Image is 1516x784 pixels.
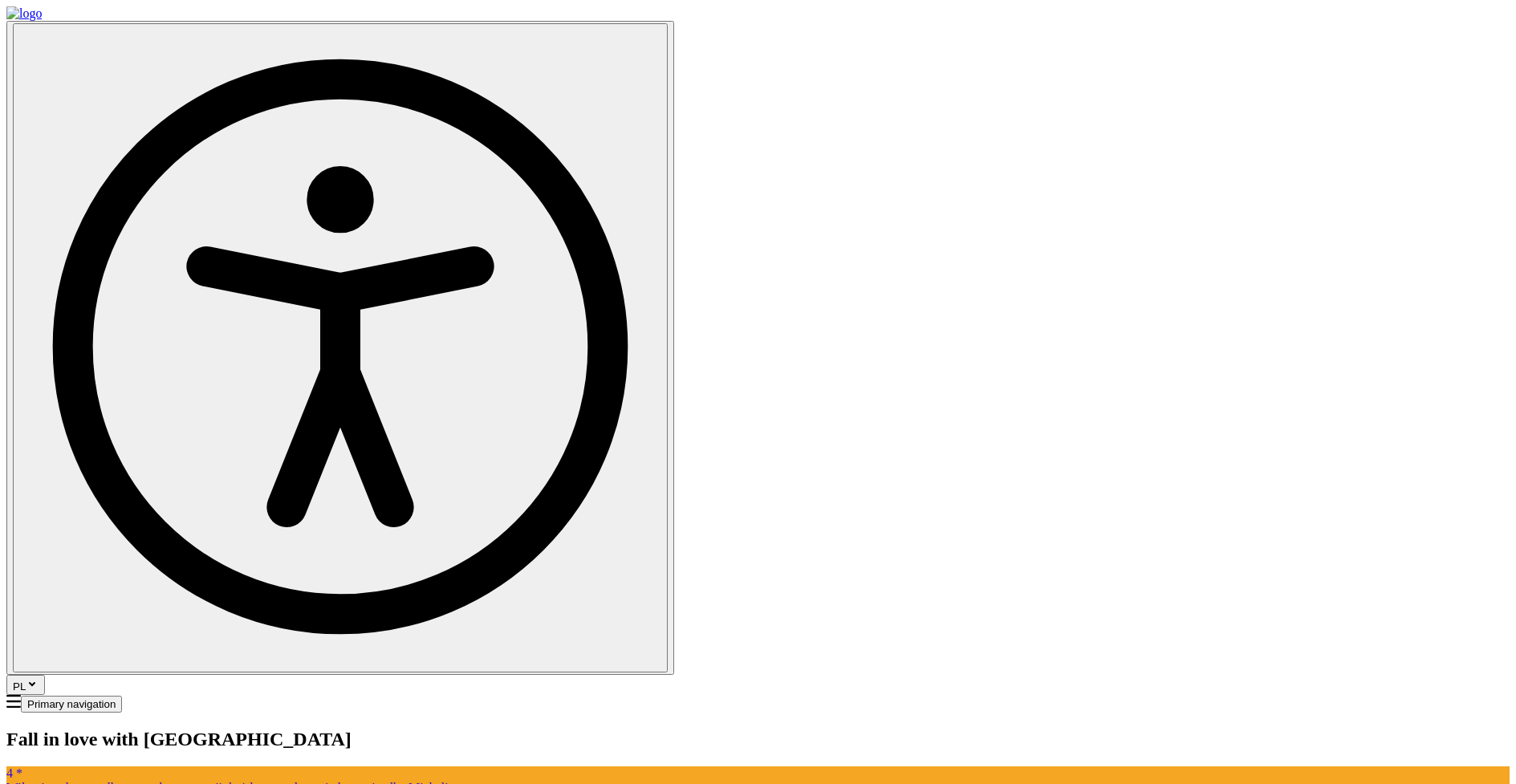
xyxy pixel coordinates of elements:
[6,675,45,695] button: PL
[13,23,668,672] button: Open accessibility dropdown
[6,697,21,710] a: Mobile menu
[6,6,42,21] img: logo
[21,696,122,713] button: Primary navigation
[6,729,1510,750] h2: Fall in love with [GEOGRAPHIC_DATA]
[6,21,674,675] button: Open accessibility dropdown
